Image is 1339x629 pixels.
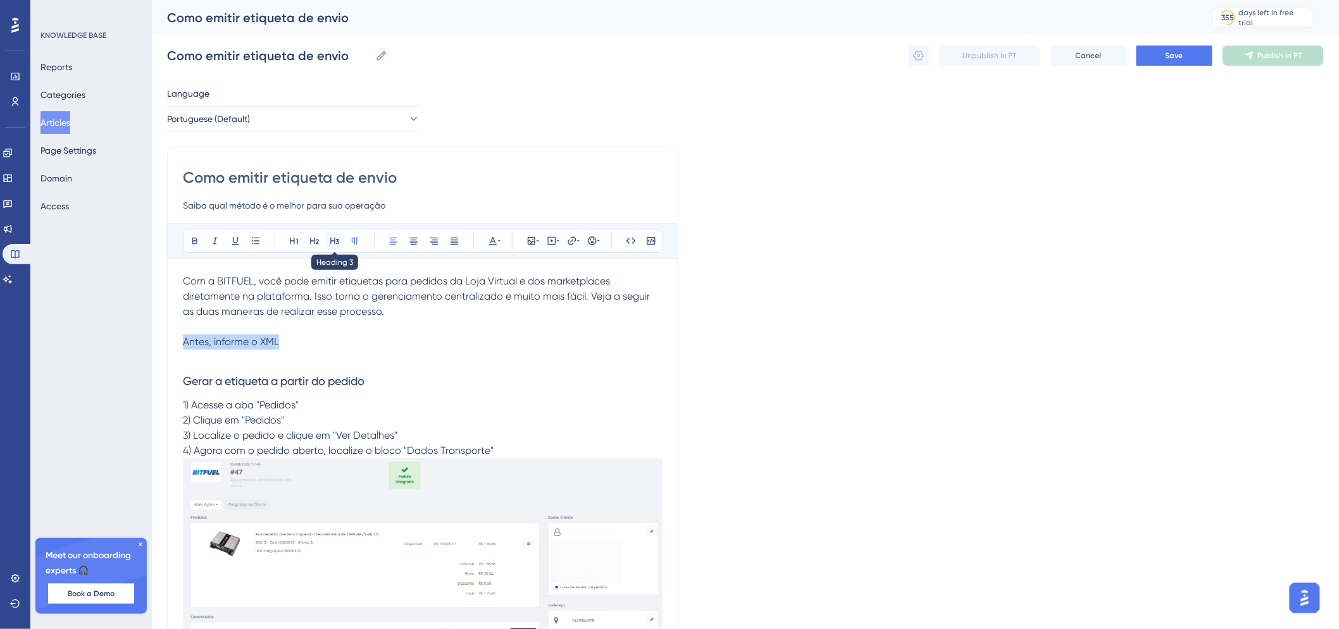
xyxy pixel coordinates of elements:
[1258,51,1302,61] span: Publish in PT
[167,106,420,131] button: Portuguese (Default)
[1286,579,1324,617] iframe: UserGuiding AI Assistant Launcher
[1166,51,1183,61] span: Save
[183,336,279,348] span: Antes, informe o XML
[48,583,134,604] button: Book a Demo
[40,56,72,78] button: Reports
[183,414,284,426] span: 2) Clique em "Pedidos"
[167,9,1181,27] div: Como emitir etiqueta de envio
[183,444,494,456] span: 4) Agora com o pedido aberto, localize o bloco "Dados Transporte"
[40,111,70,134] button: Articles
[183,198,663,213] input: Article Description
[183,275,652,317] span: Com a BITFUEL, você pode emitir etiquetas para pedidos da Loja Virtual e dos marketplaces diretam...
[40,167,72,190] button: Domain
[167,86,209,101] span: Language
[1050,46,1126,66] button: Cancel
[167,111,250,126] span: Portuguese (Default)
[68,589,115,599] span: Book a Demo
[40,83,85,106] button: Categories
[40,139,96,162] button: Page Settings
[183,374,364,388] span: Gerar a etiqueta a partir do pedido
[40,30,106,40] div: KNOWLEDGE BASE
[46,548,137,578] span: Meet our onboarding experts 🎧
[1137,46,1212,66] button: Save
[1076,51,1102,61] span: Cancel
[183,399,299,411] span: 1) Acesse a aba "Pedidos"
[1239,8,1309,28] div: days left in free trial
[939,46,1040,66] button: Unpublish in PT
[167,47,370,64] input: Article Name
[183,168,663,188] input: Article Title
[40,195,69,217] button: Access
[183,429,397,441] span: 3) Localize o pedido e clique em "Ver Detalhes"
[1221,13,1234,23] div: 355
[1223,46,1324,66] button: Publish in PT
[962,51,1017,61] span: Unpublish in PT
